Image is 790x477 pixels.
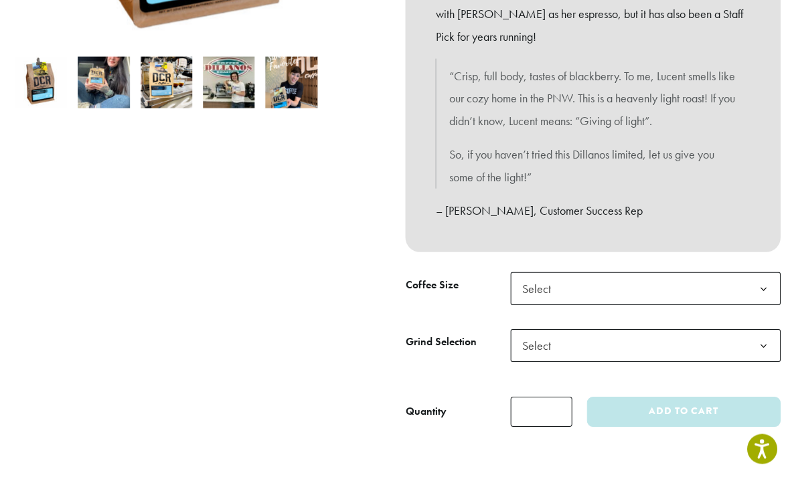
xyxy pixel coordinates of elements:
button: Add to cart [586,397,780,427]
label: Grind Selection [405,332,510,352]
p: So, if you haven’t tried this Dillanos limited, let us give you some of the light!” [449,143,736,189]
span: Select [510,272,780,305]
span: Select [516,332,564,359]
img: Lucent [15,57,67,108]
input: Product quantity [510,397,572,427]
p: – [PERSON_NAME], Customer Success Rep [435,199,750,222]
div: Quantity [405,403,446,419]
img: Tanner Burke picks Lucent 2021 [203,57,254,108]
img: Lucent - Image 3 [141,57,192,108]
label: Coffee Size [405,276,510,295]
img: Lucent - Image 2 [78,57,129,108]
span: Select [516,276,564,302]
span: Select [510,329,780,362]
img: Sams Favorite Dillanos Coffee [265,57,317,108]
p: “Crisp, full body, tastes of blackberry. To me, Lucent smells like our cozy home in the PNW. This... [449,65,736,132]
